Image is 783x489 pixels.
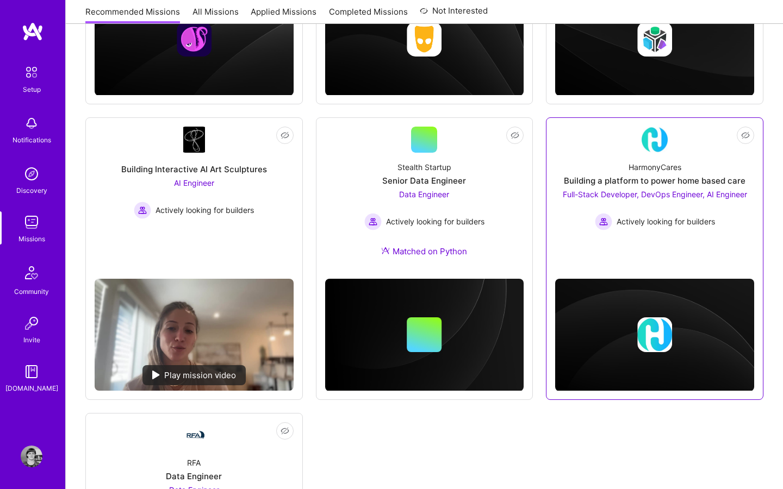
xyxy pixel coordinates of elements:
[192,6,239,24] a: All Missions
[181,428,207,441] img: Company Logo
[23,84,41,95] div: Setup
[174,178,214,187] span: AI Engineer
[397,161,451,173] div: Stealth Startup
[329,6,408,24] a: Completed Missions
[564,175,745,186] div: Building a platform to power home based care
[156,204,254,216] span: Actively looking for builders
[177,22,212,57] img: Company logo
[555,279,754,391] img: cover
[166,471,222,482] div: Data Engineer
[637,22,672,57] img: Company logo
[21,211,42,233] img: teamwork
[399,190,449,199] span: Data Engineer
[183,127,205,153] img: Company Logo
[511,131,519,140] i: icon EyeClosed
[325,127,524,270] a: Stealth StartupSenior Data EngineerData Engineer Actively looking for buildersActively looking fo...
[381,246,467,257] div: Matched on Python
[95,279,294,391] img: No Mission
[20,61,43,84] img: setup
[142,365,246,385] div: Play mission video
[18,260,45,286] img: Community
[16,185,47,196] div: Discovery
[407,22,442,57] img: Company logo
[595,213,612,230] img: Actively looking for builders
[381,246,390,255] img: Ateam Purple Icon
[22,22,43,41] img: logo
[420,4,488,24] a: Not Interested
[21,446,42,467] img: User Avatar
[14,286,49,297] div: Community
[325,279,524,391] img: cover
[617,216,715,227] span: Actively looking for builders
[642,127,668,153] img: Company Logo
[18,446,45,467] a: User Avatar
[95,127,294,270] a: Company LogoBuilding Interactive AI Art SculpturesAI Engineer Actively looking for buildersActive...
[364,213,382,230] img: Actively looking for builders
[281,131,289,140] i: icon EyeClosed
[18,233,45,244] div: Missions
[382,175,466,186] div: Senior Data Engineer
[121,164,267,175] div: Building Interactive AI Art Sculptures
[21,112,42,134] img: bell
[21,361,42,383] img: guide book
[563,190,747,199] span: Full-Stack Developer, DevOps Engineer, AI Engineer
[741,131,750,140] i: icon EyeClosed
[21,163,42,185] img: discovery
[251,6,316,24] a: Applied Missions
[386,216,484,227] span: Actively looking for builders
[85,6,180,24] a: Recommended Missions
[629,161,681,173] div: HarmonyCares
[281,427,289,435] i: icon EyeClosed
[187,457,201,468] div: RFA
[21,312,42,334] img: Invite
[637,317,672,352] img: Company logo
[152,371,160,379] img: play
[5,383,58,394] div: [DOMAIN_NAME]
[555,127,754,254] a: Company LogoHarmonyCaresBuilding a platform to power home based careFull-Stack Developer, DevOps ...
[13,134,51,146] div: Notifications
[134,202,151,219] img: Actively looking for builders
[23,334,40,346] div: Invite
